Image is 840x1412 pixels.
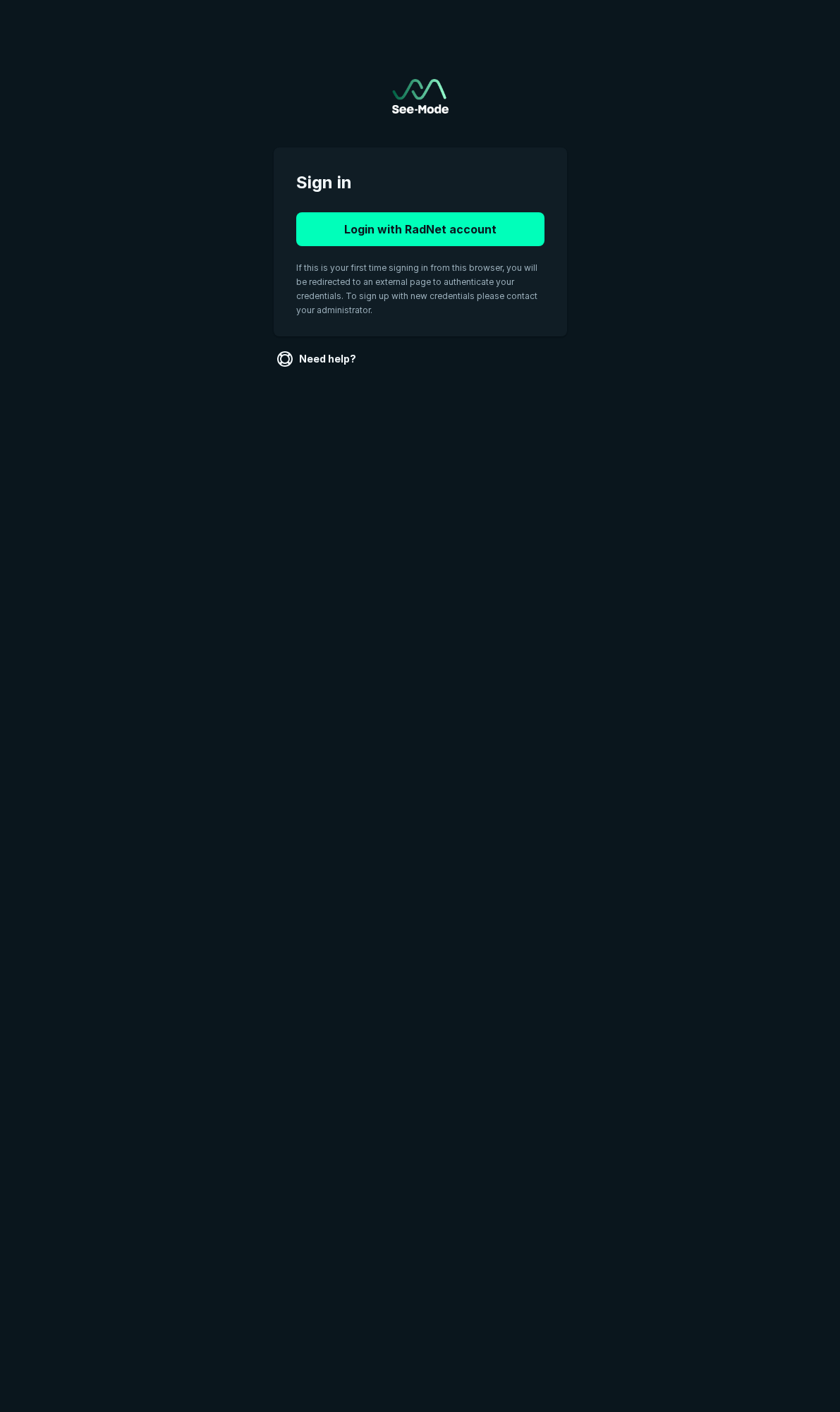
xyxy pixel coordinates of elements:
[296,170,544,195] span: Sign in
[274,348,362,370] a: Need help?
[392,79,449,114] a: Go to sign in
[392,79,449,114] img: See-Mode Logo
[296,262,537,315] span: If this is your first time signing in from this browser, you will be redirected to an external pa...
[296,212,544,246] button: Login with RadNet account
